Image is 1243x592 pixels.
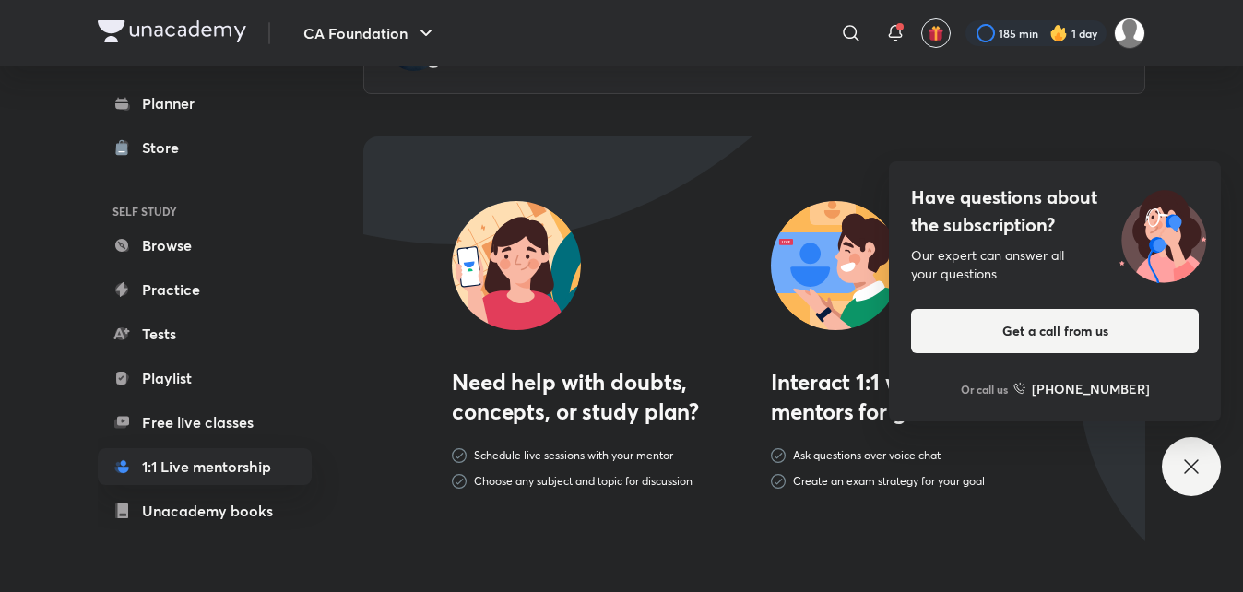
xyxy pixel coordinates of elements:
[1049,24,1068,42] img: streak
[363,131,1145,559] img: -
[1105,184,1221,283] img: ttu_illustration_new.svg
[961,381,1008,397] p: Or call us
[1032,379,1150,398] h6: [PHONE_NUMBER]
[98,20,246,42] img: Company Logo
[771,201,900,330] img: Live Interact
[911,184,1199,239] h4: Have questions about the subscription?
[1114,18,1145,49] img: Tina kalita
[911,309,1199,353] button: Get a call from us
[98,492,312,529] a: Unacademy books
[292,15,448,52] button: CA Foundation
[98,227,312,264] a: Browse
[98,404,312,441] a: Free live classes
[921,18,951,48] button: avatar
[98,195,312,227] h6: SELF STUDY
[98,271,312,308] a: Practice
[98,85,312,122] a: Planner
[452,448,467,463] img: check
[1013,379,1150,398] a: [PHONE_NUMBER]
[928,25,944,41] img: avatar
[98,129,312,166] a: Store
[771,474,786,489] img: check
[452,201,581,330] img: Need help
[771,448,786,463] img: check
[98,448,312,485] a: 1:1 Live mentorship
[98,20,246,47] a: Company Logo
[142,136,190,159] div: Store
[98,315,312,352] a: Tests
[911,246,1199,283] div: Our expert can answer all your questions
[98,360,312,397] a: Playlist
[452,474,467,489] img: check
